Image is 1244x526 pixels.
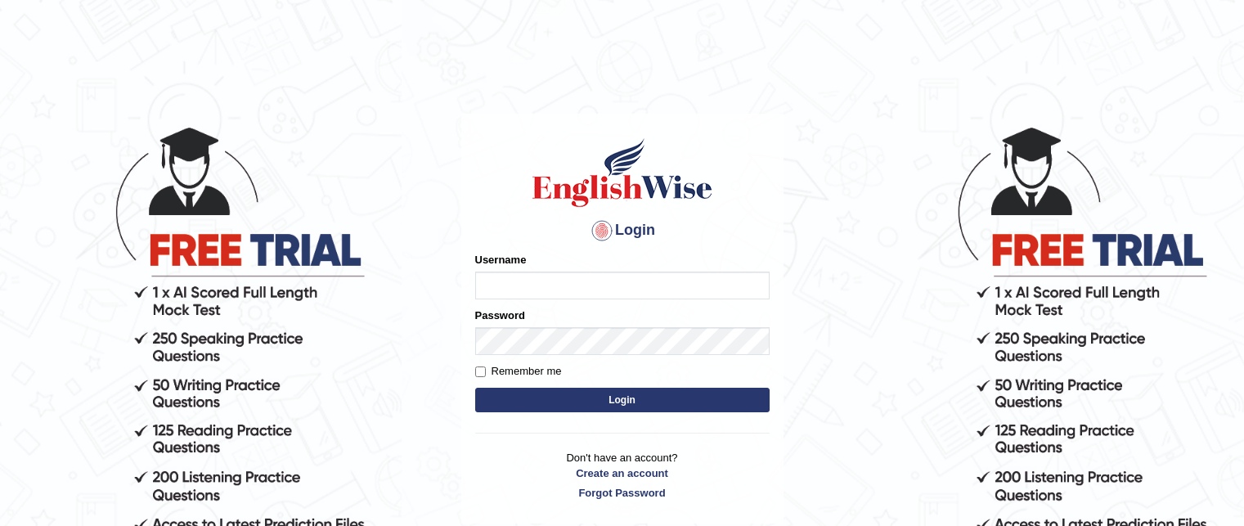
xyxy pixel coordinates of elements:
[475,252,527,267] label: Username
[475,366,486,377] input: Remember me
[475,218,770,244] h4: Login
[475,388,770,412] button: Login
[475,363,562,380] label: Remember me
[475,465,770,481] a: Create an account
[475,485,770,501] a: Forgot Password
[529,136,716,209] img: Logo of English Wise sign in for intelligent practice with AI
[475,308,525,323] label: Password
[475,450,770,501] p: Don't have an account?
